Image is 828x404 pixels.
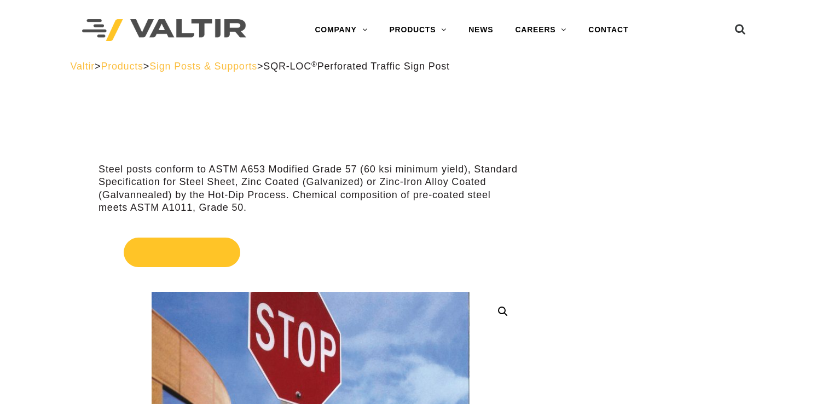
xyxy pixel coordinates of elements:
p: Steel posts conform to ASTM A653 Modified Grade 57 (60 ksi minimum yield), Standard Specification... [99,163,523,215]
sup: ® [196,107,209,125]
a: CONTACT [577,19,639,41]
a: Sign Posts & Supports [149,61,257,72]
a: PRODUCTS [378,19,458,41]
a: CAREERS [504,19,577,41]
a: COMPANY [304,19,378,41]
a: NEWS [458,19,504,41]
div: > > > [71,60,758,73]
img: Valtir [82,19,246,42]
a: Products [101,61,143,72]
a: Valtir [71,61,95,72]
a: Get Quote [99,224,523,280]
span: Get Quote [124,238,240,267]
h1: SQR-LOC Perforated Traffic Sign Post [99,109,523,155]
span: SQR-LOC Perforated Traffic Sign Post [263,61,450,72]
sup: ® [311,60,317,68]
